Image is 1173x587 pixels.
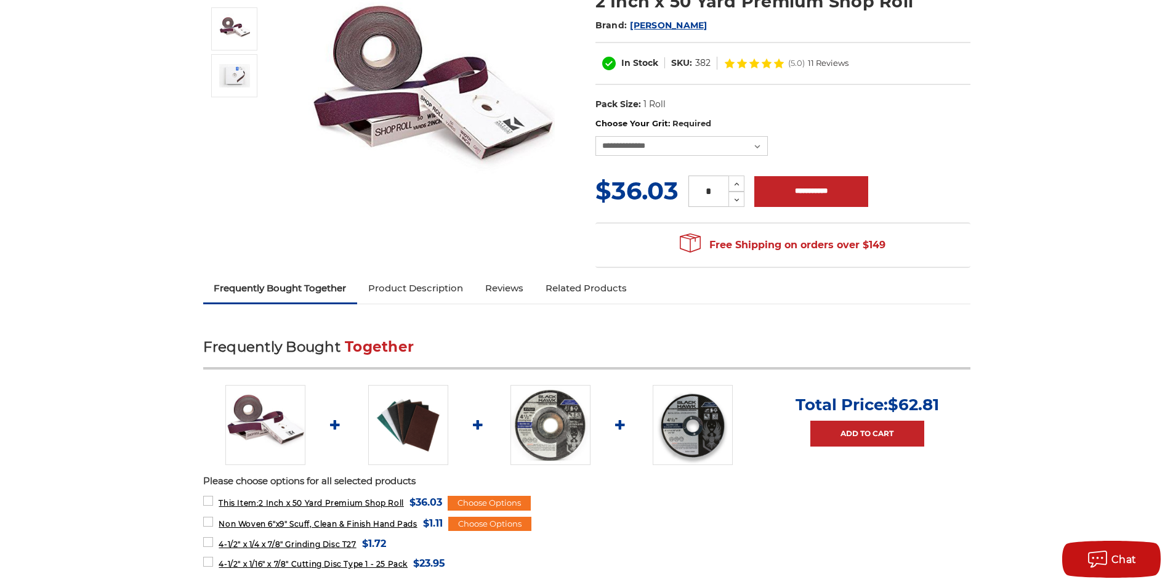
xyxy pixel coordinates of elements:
dd: 1 Roll [643,98,666,111]
div: Choose Options [448,517,531,532]
dt: SKU: [671,57,692,70]
a: Related Products [534,275,638,302]
span: $36.03 [409,494,442,511]
span: In Stock [621,57,658,68]
a: Reviews [474,275,534,302]
p: Total Price: [796,395,939,415]
dd: 382 [695,57,711,70]
span: Frequently Bought [203,338,341,355]
span: 4-1/2" x 1/16" x 7/8" Cutting Disc Type 1 - 25 Pack [219,559,408,569]
span: (5.0) [788,59,805,67]
a: [PERSON_NAME] [630,20,707,31]
dt: Pack Size: [595,98,641,111]
strong: This Item: [219,498,259,508]
label: Choose Your Grit: [595,118,970,130]
a: Product Description [357,275,474,302]
span: 4-1/2" x 1/4 x 7/8" Grinding Disc T27 [219,540,356,549]
span: Chat [1111,554,1137,565]
span: $36.03 [595,176,679,206]
span: Non Woven 6"x9" Scuff, Clean & Finish Hand Pads [219,519,417,528]
span: $1.72 [362,535,386,552]
img: 2 Inch x 50 Yard Premium Shop Roll [225,385,305,465]
a: Add to Cart [810,421,924,447]
span: 2 Inch x 50 Yard Premium Shop Roll [219,498,403,508]
a: Frequently Bought Together [203,275,358,302]
span: Together [345,338,414,355]
span: $1.11 [423,515,443,532]
span: $23.95 [413,555,445,572]
span: Free Shipping on orders over $149 [680,233,885,257]
span: Brand: [595,20,627,31]
button: Chat [1062,541,1161,578]
span: $62.81 [888,395,939,415]
p: Please choose options for all selected products [203,474,970,488]
small: Required [672,118,711,128]
img: 2 Inch x 50 Yard Premium Shop Roll [219,14,250,44]
img: 2 Inch x 50 Yard Premium Shop Roll [219,64,250,87]
span: 11 Reviews [808,59,849,67]
div: Choose Options [448,496,531,511]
